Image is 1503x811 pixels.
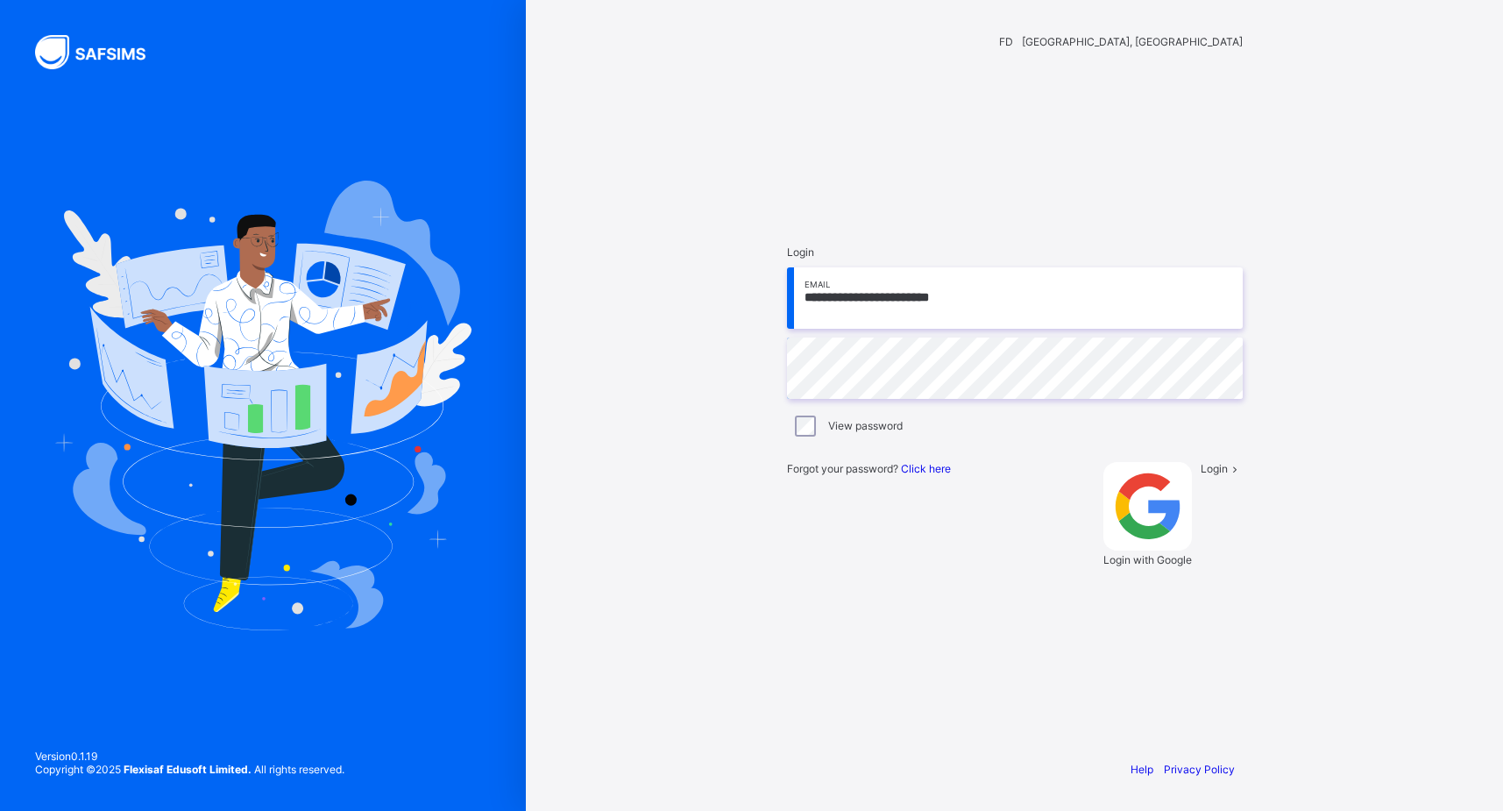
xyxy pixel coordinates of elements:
span: Login with Google [1103,553,1192,566]
span: Version 0.1.19 [35,750,344,763]
img: google.396cfc9801f0270233282035f929180a.svg [1103,462,1192,551]
span: FD [999,35,1013,48]
span: Copyright © 2025 All rights reserved. [35,763,344,776]
a: Privacy Policy [1164,763,1235,776]
span: [GEOGRAPHIC_DATA], [GEOGRAPHIC_DATA] [1022,35,1243,48]
label: View password [828,419,903,432]
img: SAFSIMS Logo [35,35,167,69]
img: Hero Image [54,181,471,630]
span: Login [787,245,814,259]
span: Login [1201,462,1228,475]
a: Help [1131,763,1153,776]
a: Click here [901,462,951,475]
strong: Flexisaf Edusoft Limited. [124,763,252,776]
span: Forgot your password? [787,462,951,475]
